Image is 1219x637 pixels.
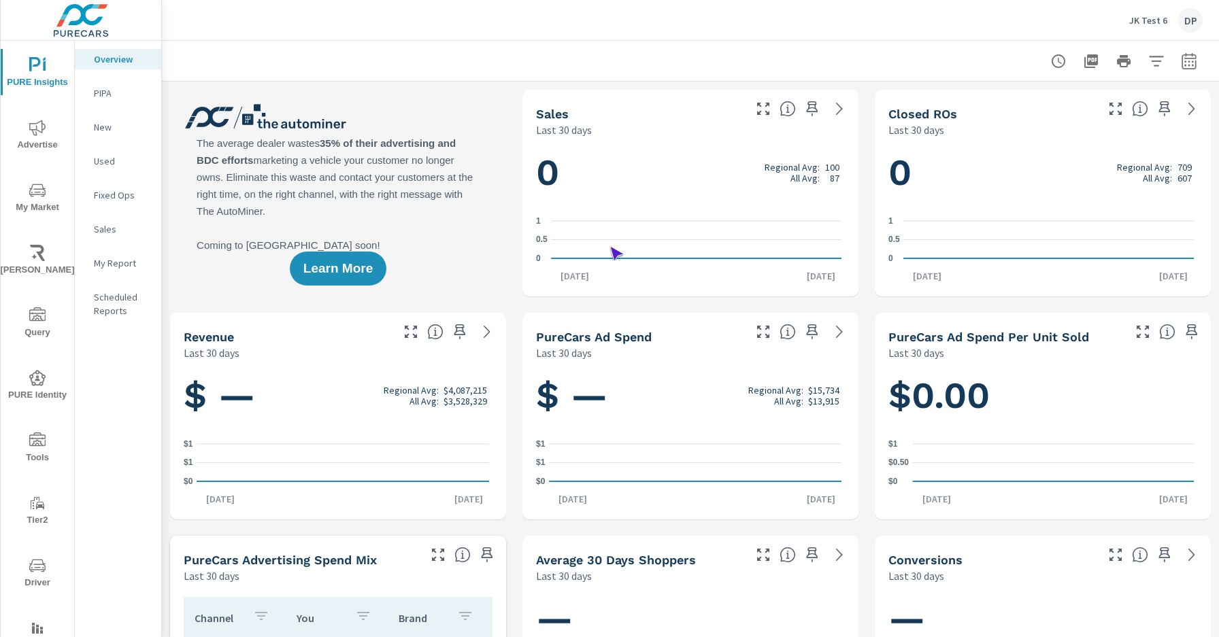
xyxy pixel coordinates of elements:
a: See more details in report [476,321,498,343]
span: PURE Identity [5,370,70,403]
text: $0 [536,477,546,486]
span: Save this to your personalized report [1154,544,1175,566]
p: Overview [94,52,150,66]
button: Learn More [290,252,386,286]
text: $0.50 [888,458,909,468]
p: Last 30 days [184,345,239,361]
p: All Avg: [1143,173,1172,184]
div: Fixed Ops [75,185,161,205]
p: Last 30 days [536,345,592,361]
p: Last 30 days [536,122,592,138]
button: Select Date Range [1175,48,1203,75]
span: Tier2 [5,495,70,528]
h5: Closed ROs [888,107,957,121]
div: Used [75,151,161,171]
h1: $ — [536,373,845,419]
text: $0 [888,477,898,486]
p: Last 30 days [536,568,592,584]
span: Tools [5,432,70,466]
span: A rolling 30 day total of daily Shoppers on the dealership website, averaged over the selected da... [780,547,796,563]
p: New [94,120,150,134]
span: This table looks at how you compare to the amount of budget you spend per channel as opposed to y... [454,547,471,563]
text: $1 [536,439,546,449]
button: Make Fullscreen [1132,321,1154,343]
h5: PureCars Ad Spend Per Unit Sold [888,330,1089,344]
span: Query [5,307,70,341]
span: Total cost of media for all PureCars channels for the selected dealership group over the selected... [780,324,796,340]
p: 87 [830,173,839,184]
p: $15,734 [808,385,839,396]
p: 607 [1178,173,1192,184]
p: Last 30 days [184,568,239,584]
p: Regional Avg: [384,385,439,396]
p: Last 30 days [888,568,944,584]
p: Channel [195,611,242,625]
p: [DATE] [445,492,492,506]
p: $3,528,329 [444,396,487,407]
h5: Average 30 Days Shoppers [536,553,696,567]
h5: PureCars Advertising Spend Mix [184,553,377,567]
text: $1 [184,439,193,449]
p: [DATE] [797,269,845,283]
p: [DATE] [197,492,244,506]
button: Print Report [1110,48,1137,75]
div: DP [1178,8,1203,33]
span: Save this to your personalized report [801,98,823,120]
text: $1 [888,439,898,449]
p: 709 [1178,162,1192,173]
span: Driver [5,557,70,591]
h5: Conversions [888,553,963,567]
text: 0.5 [888,235,900,245]
button: Make Fullscreen [1105,544,1126,566]
p: $4,087,215 [444,385,487,396]
text: 0 [536,254,541,263]
span: Save this to your personalized report [801,544,823,566]
button: Make Fullscreen [427,544,449,566]
div: Overview [75,49,161,69]
h1: $0.00 [888,373,1197,419]
p: Used [94,154,150,168]
h1: 0 [536,150,845,196]
p: Fixed Ops [94,188,150,202]
p: Last 30 days [888,345,944,361]
button: Make Fullscreen [400,321,422,343]
button: Make Fullscreen [752,544,774,566]
div: PIPA [75,83,161,103]
text: 0 [888,254,893,263]
p: You [297,611,344,625]
p: All Avg: [410,396,439,407]
a: See more details in report [829,98,850,120]
p: All Avg: [774,396,803,407]
h5: PureCars Ad Spend [536,330,652,344]
p: Brand [399,611,446,625]
span: Advertise [5,120,70,153]
span: Save this to your personalized report [1154,98,1175,120]
div: Scheduled Reports [75,287,161,321]
p: All Avg: [790,173,820,184]
p: [DATE] [797,492,845,506]
p: Last 30 days [888,122,944,138]
a: See more details in report [829,321,850,343]
button: Make Fullscreen [752,98,774,120]
span: Save this to your personalized report [476,544,498,566]
p: Scheduled Reports [94,290,150,317]
text: $0 [184,477,193,486]
div: Sales [75,219,161,239]
h1: $ — [184,373,492,419]
span: [PERSON_NAME] [5,245,70,278]
button: Make Fullscreen [752,321,774,343]
a: See more details in report [1181,544,1203,566]
text: $1 [184,458,193,468]
span: Save this to your personalized report [801,321,823,343]
p: Regional Avg: [1117,162,1172,173]
span: Save this to your personalized report [449,321,471,343]
span: PURE Insights [5,57,70,90]
p: [DATE] [1150,492,1197,506]
span: Total sales revenue over the selected date range. [Source: This data is sourced from the dealer’s... [427,324,444,340]
h1: 0 [888,150,1197,196]
p: $13,915 [808,396,839,407]
a: See more details in report [1181,98,1203,120]
p: Regional Avg: [765,162,820,173]
p: [DATE] [913,492,961,506]
a: See more details in report [829,544,850,566]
